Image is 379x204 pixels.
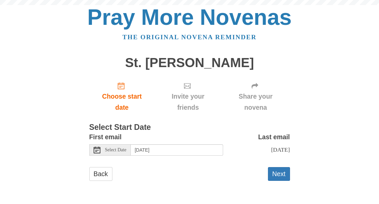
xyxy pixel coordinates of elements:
[89,76,155,116] a: Choose start date
[155,76,221,116] div: Click "Next" to confirm your start date first.
[271,146,290,153] span: [DATE]
[122,34,257,41] a: The original novena reminder
[89,132,122,143] label: First email
[87,5,292,30] a: Pray More Novenas
[89,123,290,132] h3: Select Start Date
[89,167,112,181] a: Back
[89,56,290,70] h1: St. [PERSON_NAME]
[105,148,126,152] span: Select Date
[161,91,214,113] span: Invite your friends
[221,76,290,116] div: Click "Next" to confirm your start date first.
[228,91,283,113] span: Share your novena
[96,91,148,113] span: Choose start date
[258,132,290,143] label: Last email
[268,167,290,181] button: Next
